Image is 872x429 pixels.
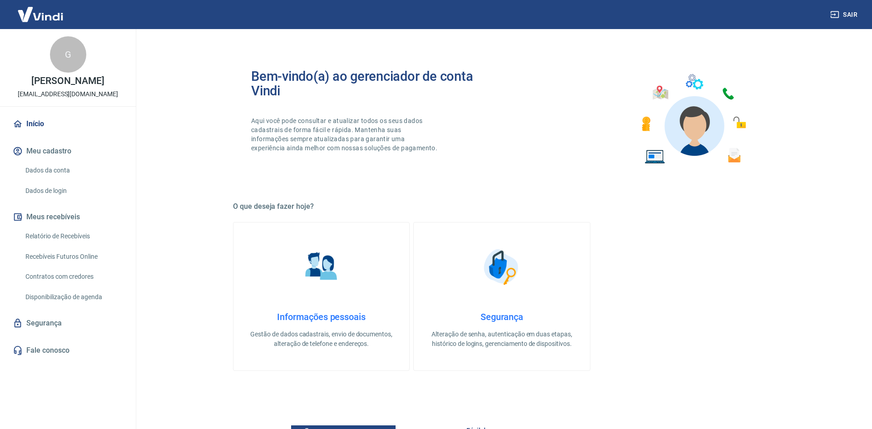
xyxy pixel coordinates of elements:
a: SegurançaSegurançaAlteração de senha, autenticação em duas etapas, histórico de logins, gerenciam... [413,222,590,371]
h4: Segurança [428,311,575,322]
button: Sair [828,6,861,23]
a: Dados de login [22,182,125,200]
a: Recebíveis Futuros Online [22,247,125,266]
p: [EMAIL_ADDRESS][DOMAIN_NAME] [18,89,118,99]
img: Imagem de um avatar masculino com diversos icones exemplificando as funcionalidades do gerenciado... [634,69,753,169]
a: Disponibilização de agenda [22,288,125,306]
a: Segurança [11,313,125,333]
a: Dados da conta [22,161,125,180]
img: Vindi [11,0,70,28]
p: [PERSON_NAME] [31,76,104,86]
p: Aqui você pode consultar e atualizar todos os seus dados cadastrais de forma fácil e rápida. Mant... [251,116,439,153]
h5: O que deseja fazer hoje? [233,202,771,211]
a: Início [11,114,125,134]
a: Fale conosco [11,340,125,360]
button: Meus recebíveis [11,207,125,227]
img: Informações pessoais [299,244,344,290]
p: Alteração de senha, autenticação em duas etapas, histórico de logins, gerenciamento de dispositivos. [428,330,575,349]
img: Segurança [479,244,525,290]
h4: Informações pessoais [248,311,395,322]
div: G [50,36,86,73]
button: Meu cadastro [11,141,125,161]
a: Informações pessoaisInformações pessoaisGestão de dados cadastrais, envio de documentos, alteraçã... [233,222,410,371]
h2: Bem-vindo(a) ao gerenciador de conta Vindi [251,69,502,98]
p: Gestão de dados cadastrais, envio de documentos, alteração de telefone e endereços. [248,330,395,349]
a: Contratos com credores [22,267,125,286]
a: Relatório de Recebíveis [22,227,125,246]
